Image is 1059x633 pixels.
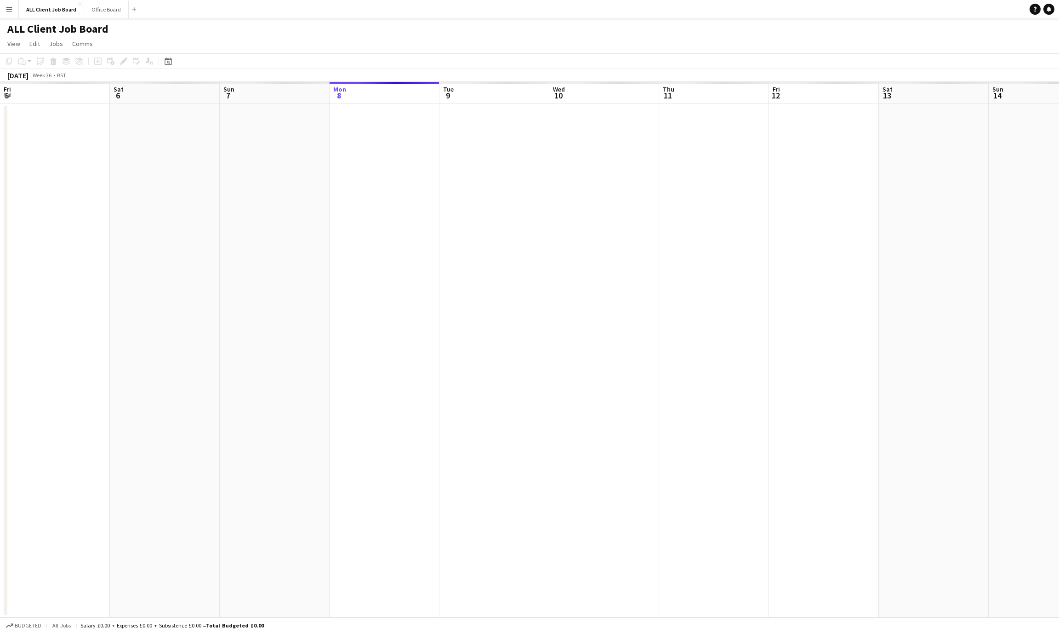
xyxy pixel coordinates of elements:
[443,85,454,93] span: Tue
[114,85,124,93] span: Sat
[771,90,780,101] span: 12
[442,90,454,101] span: 9
[80,622,264,629] div: Salary £0.00 + Expenses £0.00 + Subsistence £0.00 =
[663,85,674,93] span: Thu
[552,90,565,101] span: 10
[881,90,893,101] span: 13
[992,85,1003,93] span: Sun
[51,622,73,629] span: All jobs
[7,22,108,36] h1: ALL Client Job Board
[991,90,1003,101] span: 14
[661,90,674,101] span: 11
[30,72,53,79] span: Week 36
[26,38,44,50] a: Edit
[5,621,43,631] button: Budgeted
[29,40,40,48] span: Edit
[206,622,264,629] span: Total Budgeted £0.00
[57,72,66,79] div: BST
[333,85,346,93] span: Mon
[68,38,97,50] a: Comms
[773,85,780,93] span: Fri
[332,90,346,101] span: 8
[15,622,41,629] span: Budgeted
[4,38,24,50] a: View
[72,40,93,48] span: Comms
[223,85,234,93] span: Sun
[2,90,11,101] span: 5
[19,0,84,18] button: ALL Client Job Board
[46,38,67,50] a: Jobs
[7,40,20,48] span: View
[49,40,63,48] span: Jobs
[882,85,893,93] span: Sat
[7,71,28,80] div: [DATE]
[4,85,11,93] span: Fri
[222,90,234,101] span: 7
[84,0,129,18] button: Office Board
[553,85,565,93] span: Wed
[112,90,124,101] span: 6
